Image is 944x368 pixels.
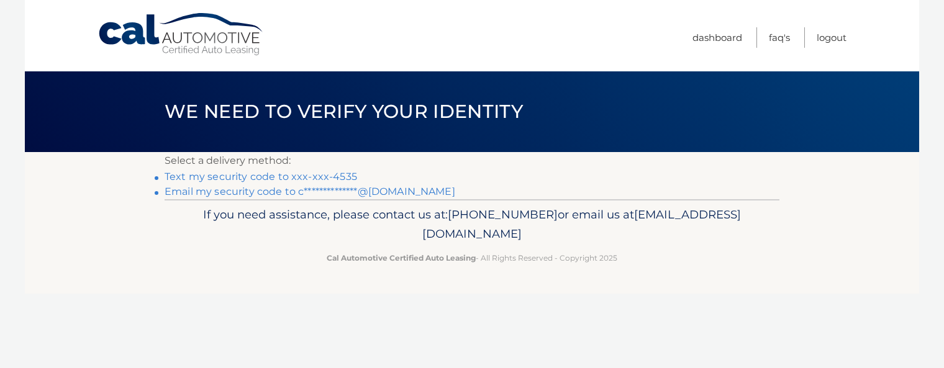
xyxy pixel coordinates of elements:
a: Text my security code to xxx-xxx-4535 [165,171,357,182]
span: [PHONE_NUMBER] [448,207,558,222]
a: Logout [817,27,846,48]
span: We need to verify your identity [165,100,523,123]
a: Dashboard [692,27,742,48]
p: If you need assistance, please contact us at: or email us at [173,205,771,245]
strong: Cal Automotive Certified Auto Leasing [327,253,476,263]
a: Cal Automotive [98,12,265,56]
p: - All Rights Reserved - Copyright 2025 [173,251,771,264]
a: FAQ's [769,27,790,48]
p: Select a delivery method: [165,152,779,169]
